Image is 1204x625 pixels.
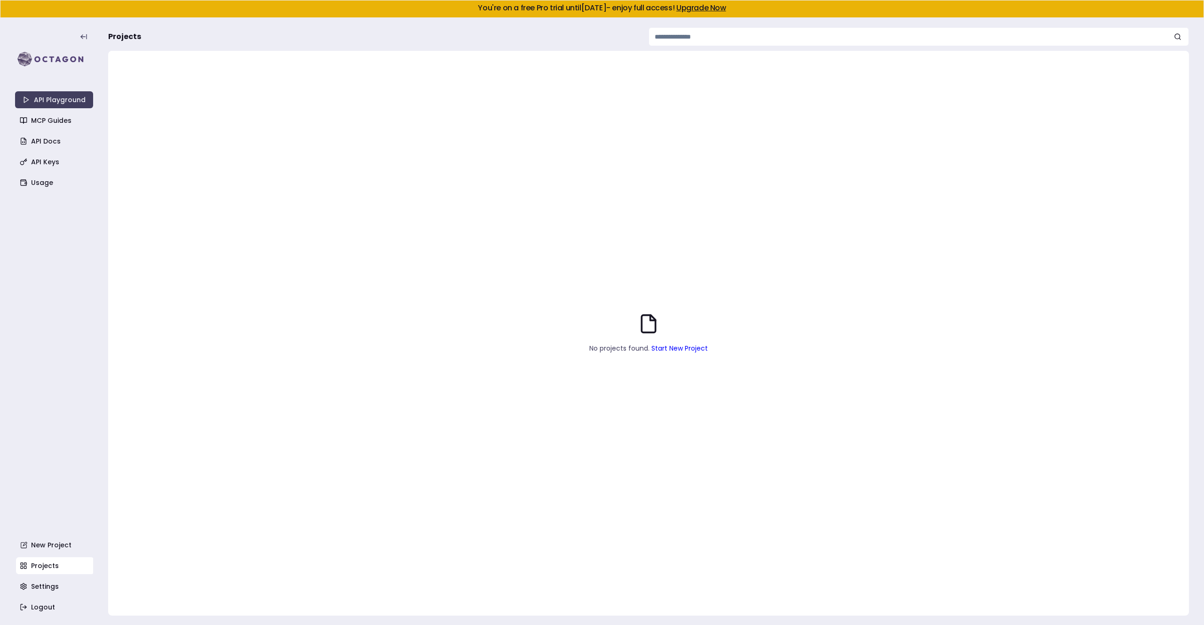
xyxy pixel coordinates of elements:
a: Usage [16,174,94,191]
p: No projects found. [546,344,752,353]
a: Upgrade Now [676,2,726,13]
a: Settings [16,578,94,595]
img: logo-rect-yK7x_WSZ.svg [15,50,93,69]
h5: You're on a free Pro trial until [DATE] - enjoy full access! [8,4,1196,12]
a: Start New Project [651,344,708,353]
a: New Project [16,537,94,553]
span: Projects [108,31,141,42]
a: Logout [16,599,94,616]
a: API Playground [15,91,93,108]
a: Projects [16,557,94,574]
a: MCP Guides [16,112,94,129]
a: API Keys [16,153,94,170]
a: API Docs [16,133,94,150]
